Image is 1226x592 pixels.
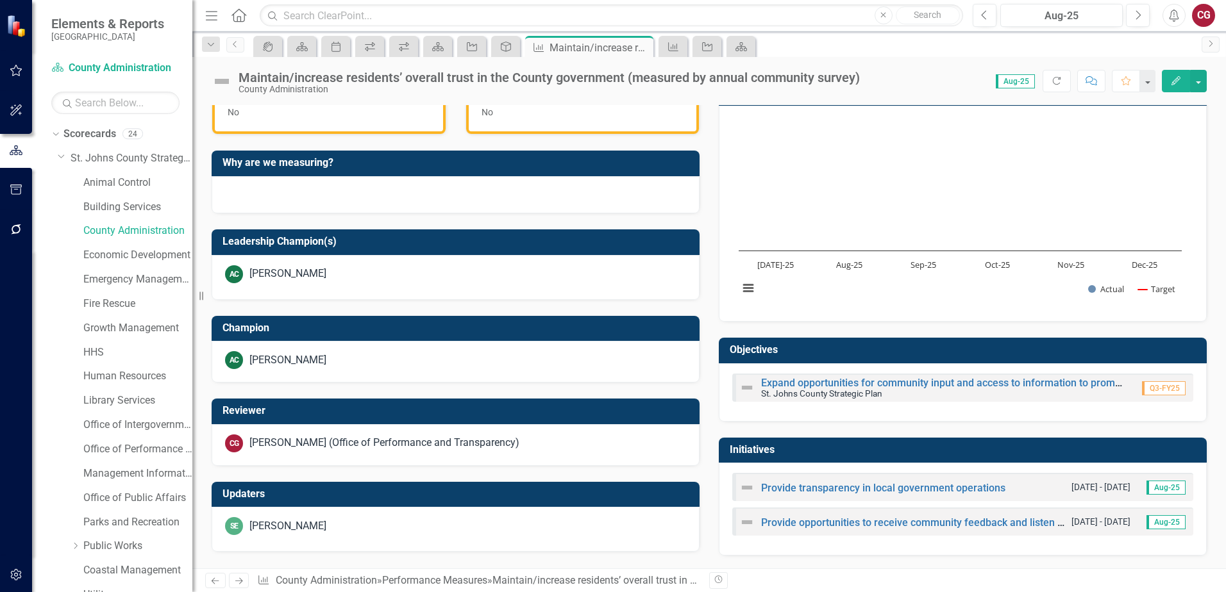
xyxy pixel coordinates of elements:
a: County Administration [83,224,192,238]
button: CG [1192,4,1215,27]
a: Emergency Management [83,272,192,287]
h3: Champion [223,322,693,334]
div: Chart. Highcharts interactive chart. [732,116,1193,308]
a: St. Johns County Strategic Plan [71,151,192,166]
a: Library Services [83,393,192,408]
small: [GEOGRAPHIC_DATA] [51,31,164,42]
h3: Updaters [223,488,693,500]
span: Aug-25 [1146,515,1186,529]
text: Dec-25 [1132,259,1157,270]
button: Show Actual [1088,283,1124,295]
a: Provide transparency in local government operations [761,482,1005,494]
div: Maintain/increase residents’ overall trust in the County government (measured by annual community... [239,70,860,85]
button: View chart menu, Chart [739,279,757,297]
button: Aug-25 [1000,4,1123,27]
h3: Reviewer [223,405,693,416]
div: CG [225,434,243,452]
div: SE [225,517,243,535]
div: County Administration [239,85,860,94]
img: Not Defined [739,380,755,395]
a: Performance Measures [382,574,487,586]
img: Not Defined [739,480,755,495]
a: Office of Public Affairs [83,491,192,506]
div: AC [225,265,243,283]
a: Economic Development [83,248,192,263]
div: [PERSON_NAME] [249,519,326,534]
a: Management Information Systems [83,466,192,481]
a: Building Services [83,200,192,215]
span: No [482,107,493,117]
div: Maintain/increase residents’ overall trust in the County government (measured by annual community... [550,40,650,56]
button: Show Target [1138,283,1176,295]
div: Aug-25 [1005,8,1118,24]
a: County Administration [276,574,377,586]
span: Aug-25 [1146,481,1186,495]
input: Search ClearPoint... [260,4,963,27]
a: Animal Control [83,176,192,190]
div: AC [225,351,243,369]
text: Sep-25 [911,259,936,270]
span: Search [914,10,941,20]
h3: Why are we measuring? [223,157,693,169]
small: St. Johns County Strategic Plan [761,388,882,399]
text: [DATE]-25 [757,259,794,270]
text: Nov-25 [1057,259,1084,270]
a: Office of Intergovernmental Affairs [83,418,192,432]
h3: Objectives [730,344,1200,356]
text: Aug-25 [836,259,862,270]
h3: Leadership Champion(s) [223,236,693,247]
img: Not Defined [739,514,755,530]
div: [PERSON_NAME] [249,353,326,368]
a: Provide opportunities to receive community feedback and listen to its needs [761,516,1111,529]
div: » » [257,573,700,588]
a: Scorecards [63,127,116,142]
a: Growth Management [83,321,192,336]
text: Oct-25 [985,259,1010,270]
a: County Administration [51,61,180,76]
span: Elements & Reports [51,16,164,31]
small: [DATE] - [DATE] [1071,481,1130,493]
input: Search Below... [51,92,180,114]
a: Human Resources [83,369,192,384]
img: ClearPoint Strategy [5,13,29,38]
div: [PERSON_NAME] [249,267,326,281]
span: Q3-FY25 [1142,381,1186,395]
a: HHS [83,345,192,360]
div: Maintain/increase residents’ overall trust in the County government (measured by annual community... [492,574,983,586]
svg: Interactive chart [732,116,1188,308]
button: Search [896,6,960,24]
small: [DATE] - [DATE] [1071,516,1130,528]
h3: Initiatives [730,444,1200,456]
span: No [228,107,239,117]
div: [PERSON_NAME] (Office of Performance and Transparency) [249,436,519,450]
a: Parks and Recreation [83,515,192,530]
span: Aug-25 [996,74,1035,88]
a: Fire Rescue [83,297,192,311]
a: Office of Performance & Transparency [83,442,192,457]
a: Public Works [83,539,192,554]
img: Not Defined [212,71,232,92]
div: 24 [122,129,143,140]
a: Coastal Management [83,563,192,578]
